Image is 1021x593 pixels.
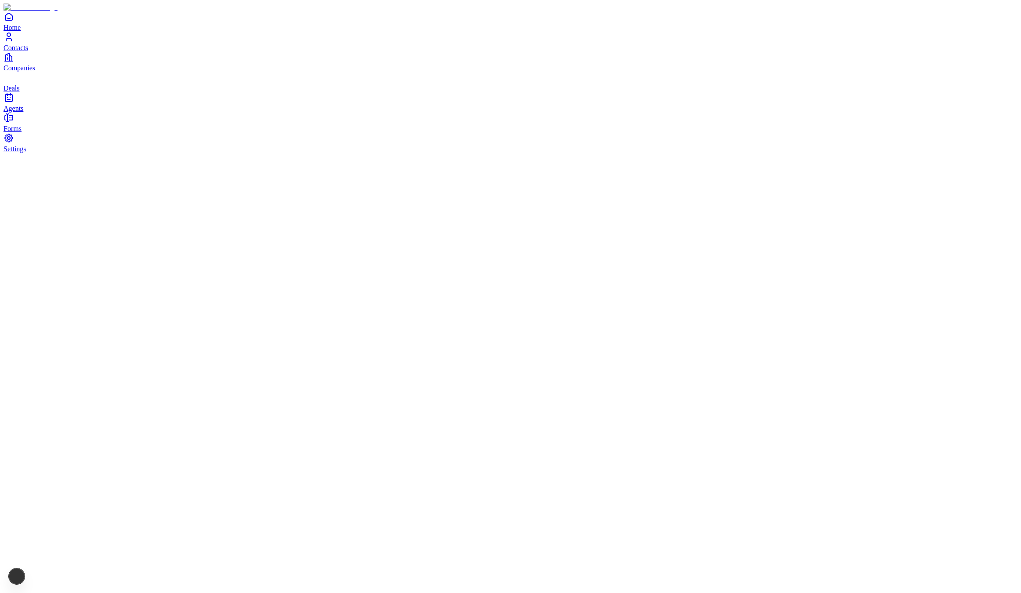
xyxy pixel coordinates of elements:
[4,145,26,153] span: Settings
[4,4,58,11] img: Item Brain Logo
[4,105,23,112] span: Agents
[4,24,21,31] span: Home
[4,44,28,51] span: Contacts
[4,32,1017,51] a: Contacts
[4,52,1017,72] a: Companies
[4,11,1017,31] a: Home
[4,84,19,92] span: Deals
[4,113,1017,132] a: Forms
[4,92,1017,112] a: Agents
[4,72,1017,92] a: deals
[4,133,1017,153] a: Settings
[4,125,22,132] span: Forms
[4,64,35,72] span: Companies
